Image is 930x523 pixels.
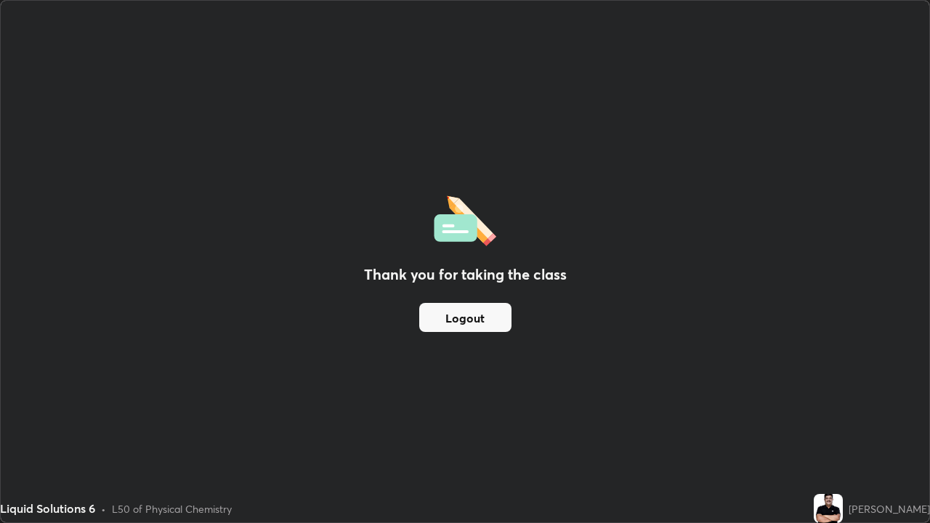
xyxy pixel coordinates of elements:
[364,264,567,285] h2: Thank you for taking the class
[419,303,511,332] button: Logout
[849,501,930,516] div: [PERSON_NAME]
[112,501,232,516] div: L50 of Physical Chemistry
[434,191,496,246] img: offlineFeedback.1438e8b3.svg
[814,494,843,523] img: abc51e28aa9d40459becb4ae34ddc4b0.jpg
[101,501,106,516] div: •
